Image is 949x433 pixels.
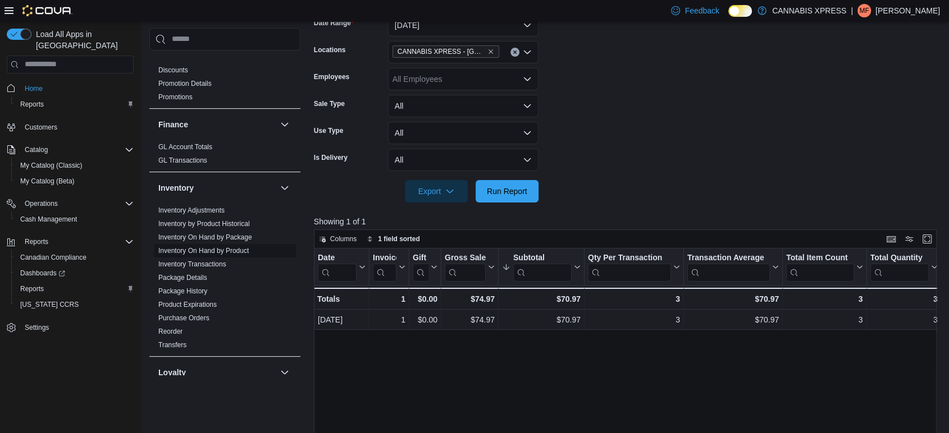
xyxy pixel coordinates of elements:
[502,292,581,306] div: $70.97
[373,252,405,281] button: Invoices Sold
[314,99,345,108] label: Sale Type
[278,118,291,131] button: Finance
[513,252,572,281] div: Subtotal
[278,41,291,54] button: Discounts & Promotions
[158,142,212,151] span: GL Account Totals
[16,213,81,226] a: Cash Management
[487,48,494,55] button: Remove CANNABIS XPRESS - Grand Bay-Westfield (Woolastook Drive) from selection in this group
[158,206,225,215] span: Inventory Adjustments
[393,45,499,58] span: CANNABIS XPRESS - Grand Bay-Westfield (Woolastook Drive)
[786,292,863,306] div: 3
[25,84,43,93] span: Home
[20,300,79,309] span: [US_STATE] CCRS
[149,140,300,172] div: Finance
[25,123,57,132] span: Customers
[20,215,77,224] span: Cash Management
[158,246,249,255] span: Inventory On Hand by Product
[786,252,854,281] div: Total Item Count
[2,142,138,158] button: Catalog
[20,197,134,210] span: Operations
[870,252,937,281] button: Total Quantity
[158,66,188,74] a: Discounts
[318,252,366,281] button: Date
[158,93,193,102] span: Promotions
[317,292,366,306] div: Totals
[158,314,209,322] a: Purchase Orders
[16,98,134,111] span: Reports
[158,233,252,241] a: Inventory On Hand by Package
[314,153,348,162] label: Is Delivery
[445,252,486,263] div: Gross Sales
[318,313,366,326] div: [DATE]
[2,319,138,335] button: Settings
[388,122,539,144] button: All
[158,301,217,308] a: Product Expirations
[476,180,539,202] button: Run Report
[20,143,52,156] button: Catalog
[20,121,62,134] a: Customers
[11,158,138,173] button: My Catalog (Classic)
[158,287,207,296] span: Package History
[388,149,539,171] button: All
[158,260,226,269] span: Inventory Transactions
[445,252,495,281] button: Gross Sales
[413,313,437,326] div: $0.00
[20,81,134,95] span: Home
[149,204,300,356] div: Inventory
[413,252,428,281] div: Gift Card Sales
[16,266,70,280] a: Dashboards
[16,298,134,311] span: Washington CCRS
[158,328,182,335] a: Reorder
[502,252,581,281] button: Subtotal
[502,313,581,326] div: $70.97
[16,282,134,296] span: Reports
[786,252,863,281] button: Total Item Count
[378,234,420,243] span: 1 field sorted
[25,199,58,208] span: Operations
[11,96,138,112] button: Reports
[20,161,83,170] span: My Catalog (Classic)
[523,48,532,57] button: Open list of options
[31,29,134,51] span: Load All Apps in [GEOGRAPHIC_DATA]
[314,232,361,246] button: Columns
[2,80,138,96] button: Home
[588,313,680,326] div: 3
[588,252,671,281] div: Qty Per Transaction
[20,321,53,334] a: Settings
[20,235,134,248] span: Reports
[20,120,134,134] span: Customers
[20,197,62,210] button: Operations
[314,19,354,27] label: Date Range
[158,143,212,151] a: GL Account Totals
[158,66,188,75] span: Discounts
[405,180,468,202] button: Export
[158,260,226,268] a: Inventory Transactions
[158,79,212,88] span: Promotion Details
[875,4,940,17] p: [PERSON_NAME]
[158,233,252,242] span: Inventory On Hand by Package
[685,5,719,16] span: Feedback
[373,252,396,281] div: Invoices Sold
[16,159,134,172] span: My Catalog (Classic)
[314,45,346,54] label: Locations
[2,119,138,135] button: Customers
[158,182,276,194] button: Inventory
[11,173,138,189] button: My Catalog (Beta)
[11,250,138,265] button: Canadian Compliance
[588,252,671,263] div: Qty Per Transaction
[25,237,48,246] span: Reports
[20,100,44,109] span: Reports
[20,253,86,262] span: Canadian Compliance
[16,98,48,111] a: Reports
[20,177,75,186] span: My Catalog (Beta)
[158,273,207,282] span: Package Details
[158,156,207,165] span: GL Transactions
[412,180,461,202] span: Export
[318,252,357,263] div: Date
[158,314,209,323] span: Purchase Orders
[902,232,916,246] button: Display options
[687,313,779,326] div: $70.97
[158,274,207,282] a: Package Details
[158,367,276,378] button: Loyalty
[859,4,869,17] span: MF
